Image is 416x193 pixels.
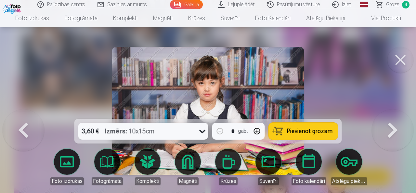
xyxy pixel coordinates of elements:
[291,149,327,185] a: Foto kalendāri
[129,149,166,185] a: Komplekti
[247,9,298,27] a: Foto kalendāri
[78,123,102,140] div: 3,60 €
[145,9,180,27] a: Magnēti
[402,1,409,8] span: 4
[331,177,367,185] div: Atslēgu piekariņi
[210,149,246,185] a: Krūzes
[92,177,123,185] div: Fotogrāmata
[3,3,22,14] img: /fa1
[180,9,213,27] a: Krūzes
[292,177,326,185] div: Foto kalendāri
[331,149,367,185] a: Atslēgu piekariņi
[213,9,247,27] a: Suvenīri
[135,177,161,185] div: Komplekti
[258,177,279,185] div: Suvenīri
[219,177,238,185] div: Krūzes
[250,149,287,185] a: Suvenīri
[49,149,85,185] a: Foto izdrukas
[287,128,333,134] span: Pievienot grozam
[50,177,84,185] div: Foto izdrukas
[89,149,125,185] a: Fotogrāmata
[177,177,199,185] div: Magnēti
[105,9,145,27] a: Komplekti
[57,9,105,27] a: Fotogrāmata
[269,123,338,140] button: Pievienot grozam
[105,123,155,140] div: 10x15cm
[170,149,206,185] a: Magnēti
[298,9,353,27] a: Atslēgu piekariņi
[7,9,57,27] a: Foto izdrukas
[353,9,409,27] a: Visi produkti
[238,127,248,135] div: gab.
[386,1,399,8] span: Grozs
[105,127,127,136] strong: Izmērs :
